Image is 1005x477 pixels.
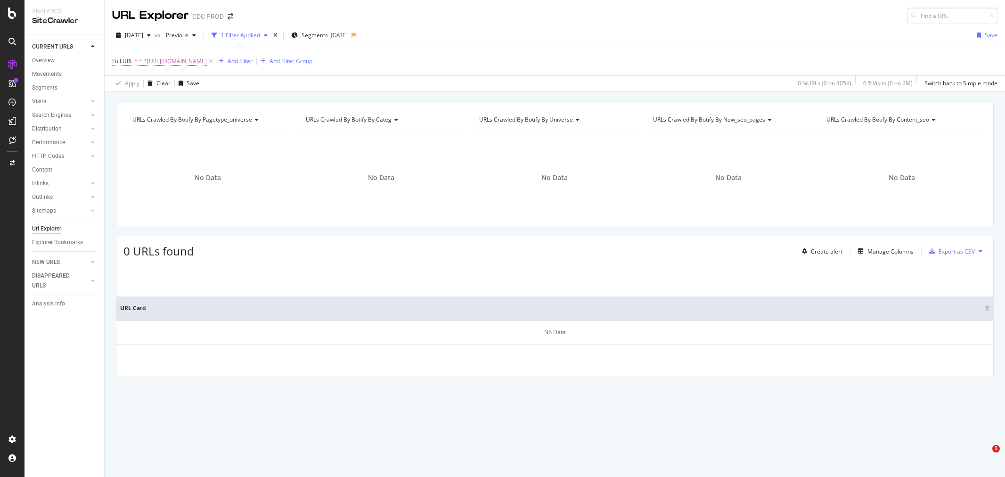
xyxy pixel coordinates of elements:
div: Save [187,79,199,87]
span: 2025 May. 16th [125,31,143,39]
div: Content [32,165,52,175]
div: [DATE] [331,31,348,39]
div: arrow-right-arrow-left [228,13,233,20]
div: Distribution [32,124,62,134]
a: HTTP Codes [32,151,88,161]
div: Switch back to Simple mode [924,79,997,87]
a: Outlinks [32,192,88,202]
button: Add Filter [215,56,253,67]
div: 0 % Visits ( 0 on 2M ) [863,79,913,87]
div: Create alert [811,247,842,255]
h4: URLs Crawled By Botify By new_seo_pages [651,112,804,127]
a: Sitemaps [32,206,88,216]
div: times [271,31,279,40]
span: No Data [715,173,742,182]
div: Apply [125,79,139,87]
span: 1 [992,445,1000,452]
span: URLs Crawled By Botify By new_seo_pages [653,115,765,123]
h4: URLs Crawled By Botify By categ [304,112,457,127]
a: Visits [32,97,88,107]
button: Save [175,76,199,91]
span: URLs Crawled By Botify By categ [306,115,392,123]
div: Outlinks [32,192,53,202]
div: Segments [32,83,57,93]
div: Export as CSV [939,247,975,255]
input: Find a URL [907,8,997,24]
a: Search Engines [32,110,88,120]
button: Add Filter Group [257,56,312,67]
div: Movements [32,69,62,79]
div: CDC PROD [192,12,224,21]
button: Manage Columns [854,246,914,257]
button: Segments[DATE] [287,28,351,43]
a: Segments [32,83,98,93]
button: Clear [144,76,171,91]
div: No Data [116,321,993,345]
span: Previous [162,31,188,39]
div: Analytics [32,8,97,16]
iframe: Intercom live chat [973,445,996,468]
a: Overview [32,56,98,66]
div: Analysis Info [32,299,65,309]
h4: URLs Crawled By Botify By pagetype_universe [131,112,284,127]
button: Export as CSV [925,244,975,259]
a: Explorer Bookmarks [32,238,98,247]
h4: URLs Crawled By Botify By universe [477,112,630,127]
span: Segments [302,31,328,39]
div: 0 % URLs ( 0 on 405K ) [798,79,851,87]
div: HTTP Codes [32,151,64,161]
span: = [134,57,138,65]
a: Performance [32,138,88,148]
button: [DATE] [112,28,155,43]
button: Apply [112,76,139,91]
span: No Data [195,173,221,182]
div: Overview [32,56,55,66]
button: Save [973,28,997,43]
div: Save [985,31,997,39]
button: Previous [162,28,200,43]
span: URLs Crawled By Botify By pagetype_universe [132,115,252,123]
span: vs [155,31,162,39]
div: NEW URLS [32,257,60,267]
button: Create alert [798,244,842,259]
div: DISAPPEARED URLS [32,271,80,291]
a: Analysis Info [32,299,98,309]
div: Performance [32,138,65,148]
div: Visits [32,97,46,107]
span: No Data [541,173,568,182]
a: Distribution [32,124,88,134]
a: Url Explorer [32,224,98,234]
div: SiteCrawler [32,16,97,26]
button: 1 Filter Applied [208,28,271,43]
span: ^.*[URL][DOMAIN_NAME] [139,55,207,68]
div: Clear [156,79,171,87]
h4: URLs Crawled By Botify By content_seo [825,112,978,127]
div: Sitemaps [32,206,56,216]
div: Explorer Bookmarks [32,238,83,247]
span: URLs Crawled By Botify By content_seo [826,115,929,123]
a: CURRENT URLS [32,42,88,52]
div: Add Filter Group [270,57,312,65]
div: Search Engines [32,110,71,120]
div: Add Filter [228,57,253,65]
span: Full URL [112,57,133,65]
a: Movements [32,69,98,79]
div: URL Explorer [112,8,188,24]
span: No Data [368,173,394,182]
a: Content [32,165,98,175]
span: No Data [889,173,915,182]
div: Url Explorer [32,224,61,234]
div: Manage Columns [867,247,914,255]
a: NEW URLS [32,257,88,267]
span: URL Card [120,304,982,313]
button: Switch back to Simple mode [921,76,997,91]
div: 1 Filter Applied [221,31,260,39]
div: Inlinks [32,179,49,189]
span: 0 URLs found [123,243,194,259]
a: DISAPPEARED URLS [32,271,88,291]
div: CURRENT URLS [32,42,73,52]
a: Inlinks [32,179,88,189]
span: URLs Crawled By Botify By universe [479,115,573,123]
